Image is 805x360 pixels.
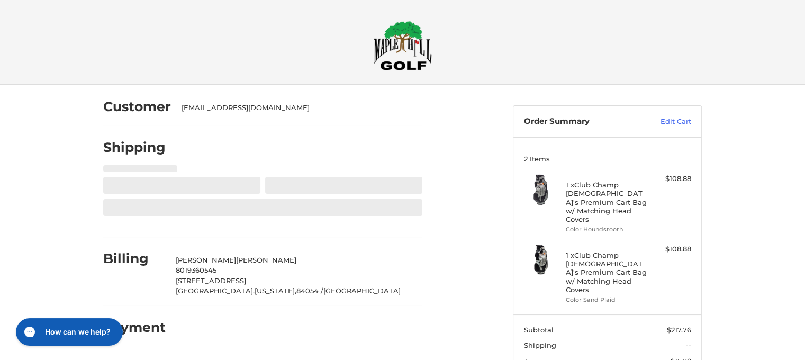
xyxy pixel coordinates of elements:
[323,286,401,295] span: [GEOGRAPHIC_DATA]
[667,326,691,334] span: $217.76
[103,319,166,336] h2: Payment
[103,98,171,115] h2: Customer
[649,244,691,255] div: $108.88
[566,295,647,304] li: Color Sand Plaid
[11,314,125,349] iframe: Gorgias live chat messenger
[182,103,412,113] div: [EMAIL_ADDRESS][DOMAIN_NAME]
[524,116,638,127] h3: Order Summary
[103,139,166,156] h2: Shipping
[255,286,296,295] span: [US_STATE],
[236,256,296,264] span: [PERSON_NAME]
[176,256,236,264] span: [PERSON_NAME]
[524,326,554,334] span: Subtotal
[296,286,323,295] span: 84054 /
[718,331,805,360] iframe: Google Customer Reviews
[176,286,255,295] span: [GEOGRAPHIC_DATA],
[649,174,691,184] div: $108.88
[524,341,556,349] span: Shipping
[638,116,691,127] a: Edit Cart
[524,155,691,163] h3: 2 Items
[103,250,165,267] h2: Billing
[176,276,246,285] span: [STREET_ADDRESS]
[566,225,647,234] li: Color Houndstooth
[374,21,432,70] img: Maple Hill Golf
[566,181,647,223] h4: 1 x Club Champ [DEMOGRAPHIC_DATA]'s Premium Cart Bag w/ Matching Head Covers
[566,251,647,294] h4: 1 x Club Champ [DEMOGRAPHIC_DATA]'s Premium Cart Bag w/ Matching Head Covers
[686,341,691,349] span: --
[176,266,216,274] span: 8019360545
